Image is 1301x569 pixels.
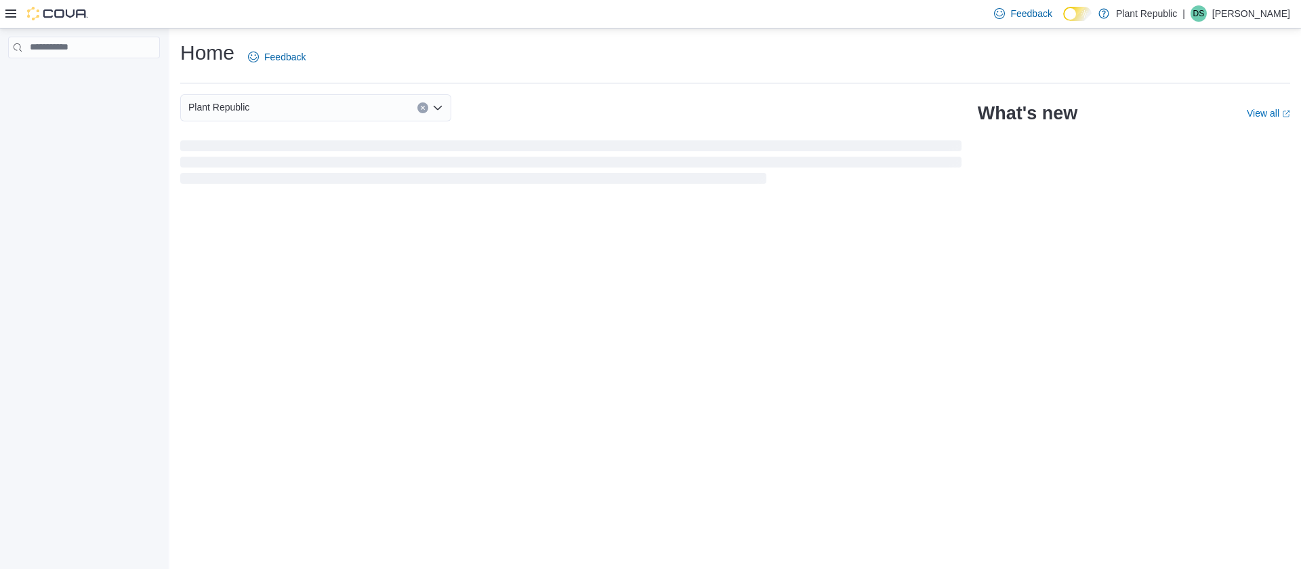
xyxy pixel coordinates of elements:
button: Clear input [417,102,428,113]
svg: External link [1282,110,1290,118]
h2: What's new [978,102,1077,124]
span: Feedback [1010,7,1052,20]
a: View allExternal link [1247,108,1290,119]
h1: Home [180,39,234,66]
img: Cova [27,7,88,20]
nav: Complex example [8,61,160,94]
button: Open list of options [432,102,443,113]
a: Feedback [243,43,311,71]
span: Plant Republic [188,99,249,115]
span: Feedback [264,50,306,64]
span: Loading [180,143,962,187]
div: David Shaw [1191,5,1207,22]
p: [PERSON_NAME] [1212,5,1290,22]
p: Plant Republic [1116,5,1177,22]
span: DS [1193,5,1205,22]
input: Dark Mode [1063,7,1092,21]
p: | [1182,5,1185,22]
